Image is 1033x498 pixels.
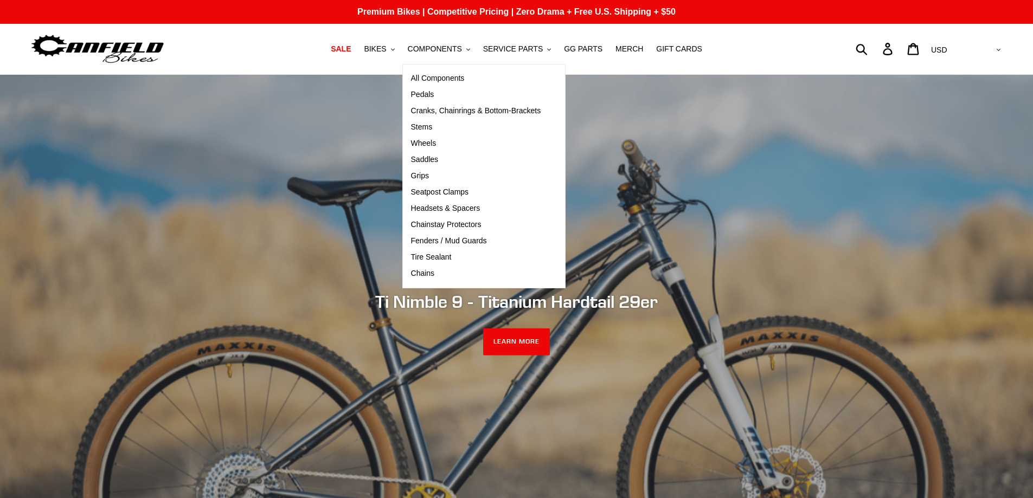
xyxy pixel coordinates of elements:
span: Pedals [411,90,434,99]
span: BIKES [364,44,386,54]
a: Fenders / Mud Guards [403,233,549,249]
a: GIFT CARDS [651,42,708,56]
span: Tire Sealant [411,253,452,262]
span: Wheels [411,139,437,148]
span: Grips [411,171,429,180]
a: Saddles [403,152,549,168]
a: Wheels [403,135,549,152]
a: Tire Sealant [403,249,549,266]
img: Canfield Bikes [30,32,165,66]
a: Pedals [403,87,549,103]
span: SALE [331,44,351,54]
a: Cranks, Chainrings & Bottom-Brackets [403,103,549,119]
a: Chainstay Protectors [403,217,549,233]
span: GG PARTS [564,44,602,54]
span: All Components [411,74,465,83]
a: MERCH [610,42,649,56]
span: Stems [411,122,433,132]
input: Search [862,37,889,61]
span: Headsets & Spacers [411,204,480,213]
button: COMPONENTS [402,42,476,56]
a: Grips [403,168,549,184]
span: Fenders / Mud Guards [411,236,487,245]
a: Seatpost Clamps [403,184,549,201]
span: Saddles [411,155,439,164]
span: Seatpost Clamps [411,187,469,197]
a: LEARN MORE [483,328,550,355]
a: Chains [403,266,549,282]
a: All Components [403,70,549,87]
span: COMPONENTS [408,44,462,54]
button: SERVICE PARTS [478,42,556,56]
button: BIKES [358,42,400,56]
a: GG PARTS [559,42,608,56]
span: SERVICE PARTS [483,44,543,54]
a: Stems [403,119,549,135]
span: MERCH [615,44,643,54]
span: Cranks, Chainrings & Bottom-Brackets [411,106,541,115]
span: GIFT CARDS [656,44,702,54]
a: SALE [325,42,356,56]
span: Chains [411,269,435,278]
a: Headsets & Spacers [403,201,549,217]
span: Chainstay Protectors [411,220,482,229]
h2: Ti Nimble 9 - Titanium Hardtail 29er [221,292,812,312]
